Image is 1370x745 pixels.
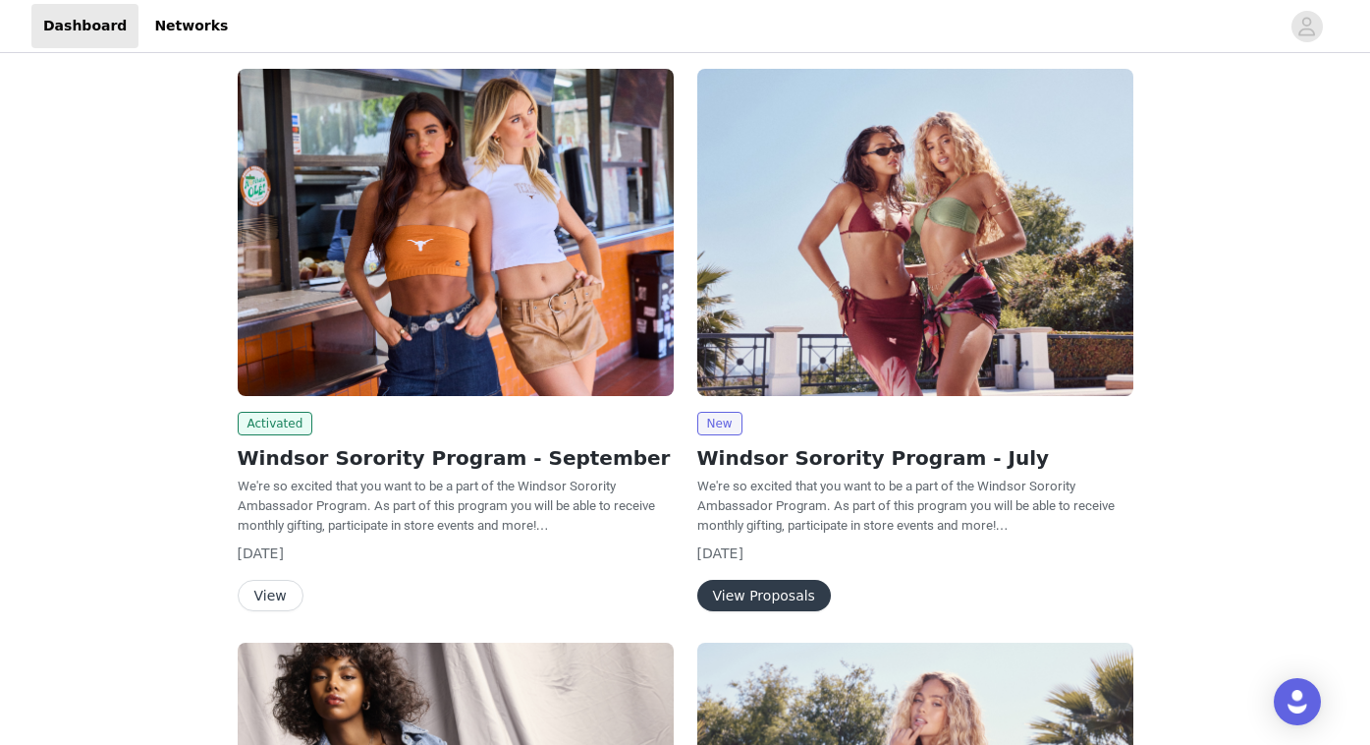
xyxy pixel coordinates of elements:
[238,479,655,533] span: We're so excited that you want to be a part of the Windsor Sorority Ambassador Program. As part o...
[1274,678,1321,725] div: Open Intercom Messenger
[697,580,831,611] button: View Proposals
[697,412,742,435] span: New
[697,589,831,603] a: View Proposals
[697,479,1115,533] span: We're so excited that you want to be a part of the Windsor Sorority Ambassador Program. As part o...
[31,4,138,48] a: Dashboard
[697,443,1133,473] h2: Windsor Sorority Program - July
[238,69,674,396] img: Windsor
[238,412,313,435] span: Activated
[142,4,240,48] a: Networks
[697,69,1133,396] img: Windsor
[1297,11,1316,42] div: avatar
[238,589,303,603] a: View
[238,545,284,561] span: [DATE]
[697,545,743,561] span: [DATE]
[238,443,674,473] h2: Windsor Sorority Program - September
[238,580,303,611] button: View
